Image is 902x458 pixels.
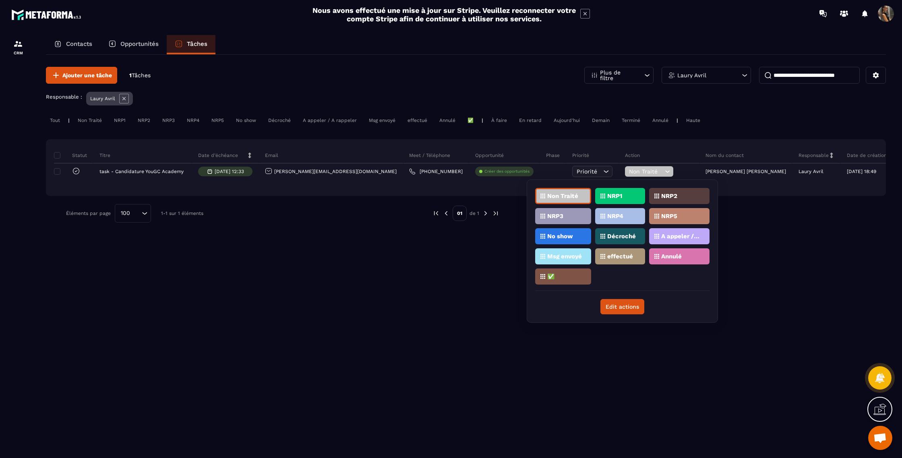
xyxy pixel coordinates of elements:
[435,116,459,125] div: Annulé
[705,152,744,159] p: Nom du contact
[264,116,295,125] div: Décroché
[705,169,786,174] p: [PERSON_NAME] [PERSON_NAME]
[161,210,203,216] p: 1-1 sur 1 éléments
[577,168,597,175] span: Priorité
[661,193,677,199] p: NRP2
[607,213,623,219] p: NRP4
[453,206,467,221] p: 01
[46,94,82,100] p: Responsable :
[547,254,582,259] p: Msg envoyé
[868,426,892,450] div: Ouvrir le chat
[618,116,644,125] div: Terminé
[46,35,100,54] a: Contacts
[409,168,463,175] a: [PHONE_NUMBER]
[66,40,92,47] p: Contacts
[600,70,635,81] p: Plus de filtre
[547,274,555,279] p: ✅
[475,152,504,159] p: Opportunité
[661,213,677,219] p: NRP5
[90,96,115,101] p: Laury Avril
[550,116,584,125] div: Aujourd'hui
[215,169,244,174] p: [DATE] 12:33
[56,152,87,159] p: Statut
[62,71,112,79] span: Ajouter une tâche
[167,35,215,54] a: Tâches
[299,116,361,125] div: A appeler / A rappeler
[629,168,663,175] span: Non Traité
[2,33,34,61] a: formationformationCRM
[183,116,203,125] div: NRP4
[158,116,179,125] div: NRP3
[607,193,622,199] p: NRP1
[2,51,34,55] p: CRM
[198,152,238,159] p: Date d’échéance
[115,204,151,223] div: Search for option
[847,169,876,174] p: [DATE] 18:49
[625,152,640,159] p: Action
[648,116,672,125] div: Annulé
[547,213,563,219] p: NRP3
[661,233,700,239] p: A appeler / A rappeler
[120,40,159,47] p: Opportunités
[547,193,578,199] p: Non Traité
[799,169,823,174] p: Laury Avril
[66,210,111,216] p: Éléments par page
[46,116,64,125] div: Tout
[74,116,106,125] div: Non Traité
[409,152,450,159] p: Meet / Téléphone
[572,152,589,159] p: Priorité
[100,35,167,54] a: Opportunités
[515,116,546,125] div: En retard
[13,39,23,49] img: formation
[365,116,399,125] div: Msg envoyé
[133,209,140,218] input: Search for option
[847,152,887,159] p: Date de création
[403,116,431,125] div: effectué
[46,67,117,84] button: Ajouter une tâche
[312,6,576,23] h2: Nous avons effectué une mise à jour sur Stripe. Veuillez reconnecter votre compte Stripe afin de ...
[432,210,440,217] img: prev
[118,209,133,218] span: 100
[487,116,511,125] div: À faire
[207,116,228,125] div: NRP5
[463,116,478,125] div: ✅
[134,116,154,125] div: NRP2
[187,40,207,47] p: Tâches
[99,152,110,159] p: Titre
[265,152,278,159] p: Email
[129,72,151,79] p: 1
[484,169,530,174] p: Créer des opportunités
[132,72,151,78] span: Tâches
[232,116,260,125] div: No show
[482,118,483,123] p: |
[547,233,573,239] p: No show
[588,116,614,125] div: Demain
[11,7,84,22] img: logo
[799,152,829,159] p: Responsable
[676,118,678,123] p: |
[546,152,560,159] p: Phase
[607,233,636,239] p: Décroché
[470,210,479,217] p: de 1
[110,116,130,125] div: NRP1
[600,299,644,314] button: Edit actions
[492,210,499,217] img: next
[443,210,450,217] img: prev
[99,169,184,174] p: task - Candidature YouGC Academy
[661,254,682,259] p: Annulé
[682,116,704,125] div: Haute
[677,72,706,78] p: Laury Avril
[482,210,489,217] img: next
[607,254,633,259] p: effectué
[68,118,70,123] p: |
